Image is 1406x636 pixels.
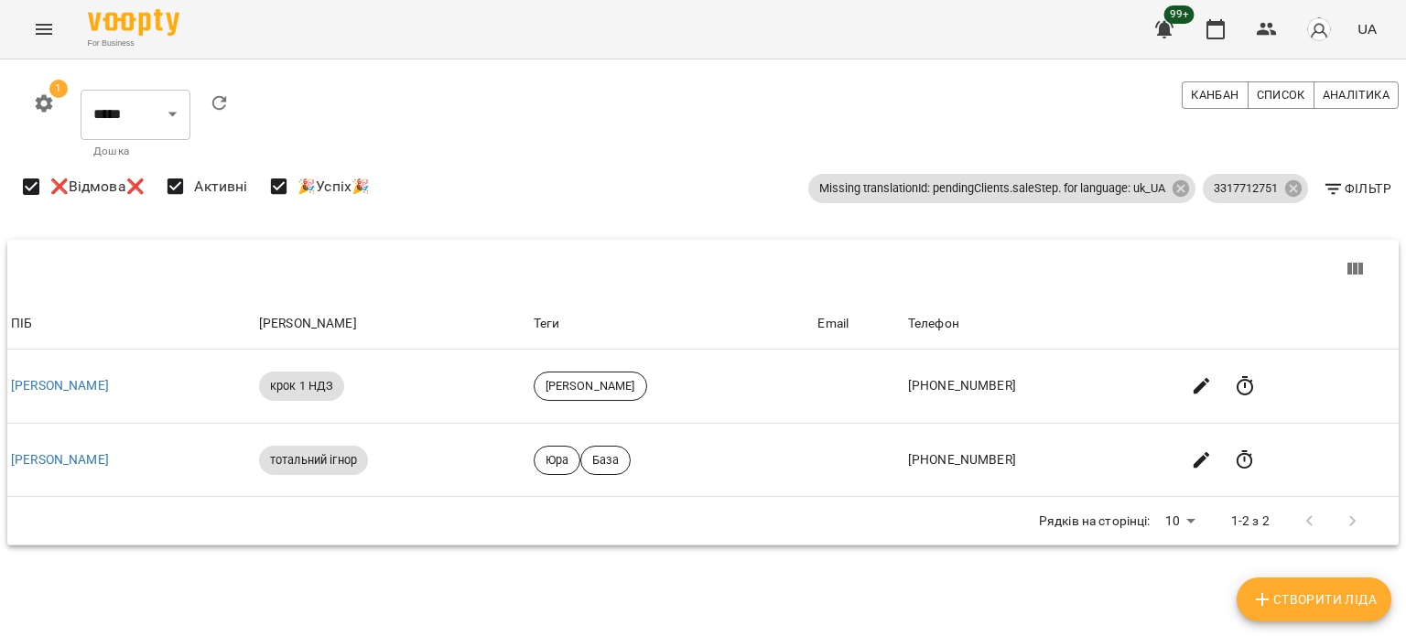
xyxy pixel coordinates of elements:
span: Активні [194,176,247,198]
button: Список [1248,81,1314,109]
button: Створити Ліда [1237,577,1391,621]
span: Юра [535,452,579,469]
span: База [581,452,630,469]
span: For Business [88,38,179,49]
div: Телефон [908,313,1173,335]
span: 1 [49,80,68,98]
img: avatar_s.png [1306,16,1332,42]
span: Фільтр [1323,178,1391,199]
button: View Columns [1333,247,1377,291]
span: Список [1257,85,1305,105]
td: [PHONE_NUMBER] [904,423,1176,497]
button: Канбан [1182,81,1248,109]
button: Аналітика [1314,81,1399,109]
a: [PERSON_NAME] [11,452,109,467]
div: [PERSON_NAME] [259,313,526,335]
div: крок 1 НДЗ [259,372,344,401]
div: 10 [1158,508,1202,534]
span: UA [1357,19,1377,38]
span: крок 1 НДЗ [259,378,344,394]
p: 1-2 з 2 [1231,512,1270,531]
div: ПІБ [11,313,252,335]
div: Теги [534,313,811,335]
div: тотальний ігнор [259,446,368,475]
img: Voopty Logo [88,9,179,36]
p: Рядків на сторінці: [1039,512,1151,531]
span: тотальний ігнор [259,452,368,469]
span: 3317712751 [1203,180,1289,197]
span: Аналітика [1323,85,1390,105]
span: 🎉Успіх🎉 [297,176,370,198]
span: Створити Ліда [1251,588,1377,610]
p: Дошка [93,143,178,161]
button: Фільтр [1315,172,1399,205]
span: [PERSON_NAME] [535,378,646,394]
span: ❌Відмова❌ [50,176,145,198]
span: 99+ [1164,5,1195,24]
span: Missing translationId: pendingClients.saleStep. for language: uk_UA [808,180,1176,197]
span: Канбан [1191,85,1238,105]
button: UA [1350,12,1384,46]
a: [PERSON_NAME] [11,378,109,393]
div: Table Toolbar [7,240,1399,298]
div: 3317712751 [1203,174,1308,203]
div: Email [817,313,900,335]
td: [PHONE_NUMBER] [904,350,1176,423]
button: Menu [22,7,66,51]
div: Missing translationId: pendingClients.saleStep. for language: uk_UA [808,174,1195,203]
